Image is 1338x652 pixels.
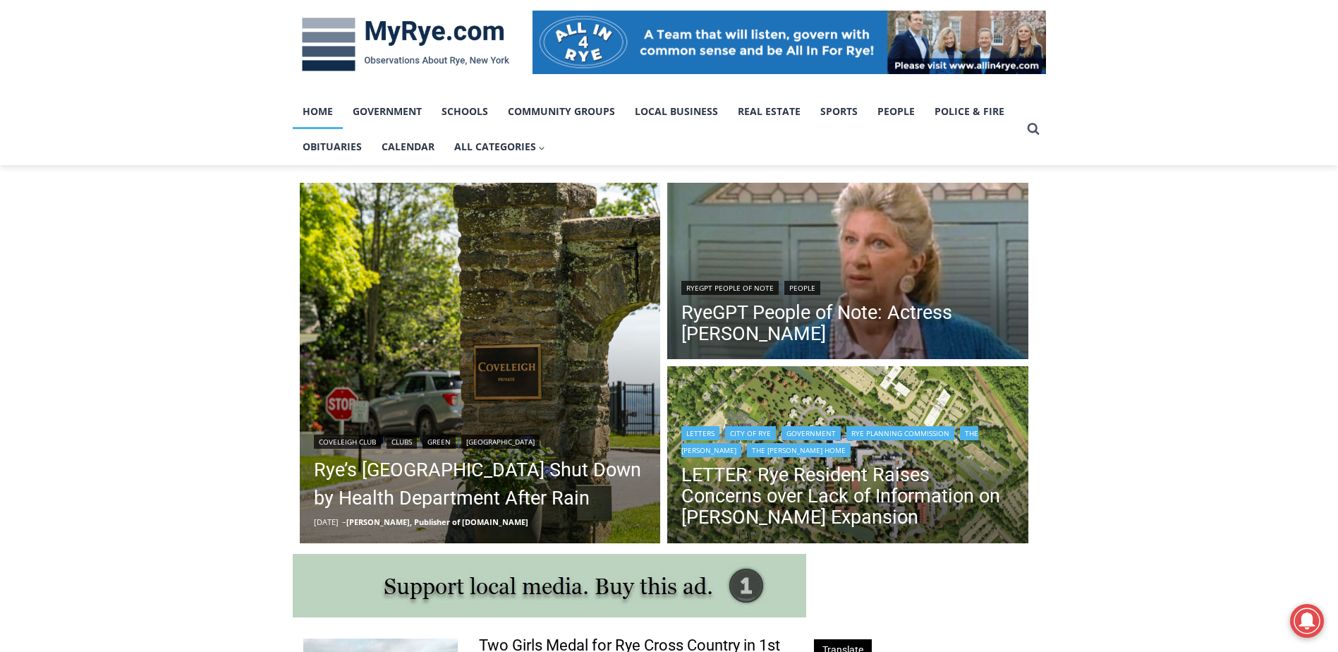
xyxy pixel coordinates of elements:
[339,137,683,176] a: Intern @ [DOMAIN_NAME]
[498,94,625,129] a: Community Groups
[314,432,647,449] div: | | |
[356,1,667,137] div: "[PERSON_NAME] and I covered the [DATE] Parade, which was a really eye opening experience as I ha...
[667,366,1028,547] img: (PHOTO: Illustrative plan of The Osborn's proposed site plan from the July 10, 2025 planning comm...
[667,183,1028,363] img: (PHOTO: Sheridan in an episode of ALF. Public Domain.)
[300,183,661,544] img: (PHOTO: Coveleigh Club, at 459 Stuyvesant Avenue in Rye. Credit: Justin Gray.)
[1,142,142,176] a: Open Tues. - Sun. [PHONE_NUMBER]
[293,94,343,129] a: Home
[4,145,138,199] span: Open Tues. - Sun. [PHONE_NUMBER]
[681,423,1014,457] div: | | | | |
[533,11,1046,74] img: All in for Rye
[444,129,556,164] button: Child menu of All Categories
[293,94,1021,165] nav: Primary Navigation
[422,435,456,449] a: Green
[810,94,868,129] a: Sports
[314,435,381,449] a: Coveleigh Club
[372,129,444,164] a: Calendar
[314,517,339,527] time: [DATE]
[925,94,1014,129] a: Police & Fire
[342,517,346,527] span: –
[846,426,954,440] a: Rye Planning Commission
[625,94,728,129] a: Local Business
[343,94,432,129] a: Government
[667,366,1028,547] a: Read More LETTER: Rye Resident Raises Concerns over Lack of Information on Osborn Expansion
[1021,116,1046,142] button: View Search Form
[681,426,719,440] a: Letters
[681,464,1014,528] a: LETTER: Rye Resident Raises Concerns over Lack of Information on [PERSON_NAME] Expansion
[314,456,647,512] a: Rye’s [GEOGRAPHIC_DATA] Shut Down by Health Department After Rain
[781,426,841,440] a: Government
[369,140,654,172] span: Intern @ [DOMAIN_NAME]
[728,94,810,129] a: Real Estate
[681,278,1014,295] div: |
[461,435,540,449] a: [GEOGRAPHIC_DATA]
[387,435,417,449] a: Clubs
[293,129,372,164] a: Obituaries
[300,183,661,544] a: Read More Rye’s Coveleigh Beach Shut Down by Health Department After Rain
[667,183,1028,363] a: Read More RyeGPT People of Note: Actress Liz Sheridan
[432,94,498,129] a: Schools
[145,88,207,169] div: "the precise, almost orchestrated movements of cutting and assembling sushi and [PERSON_NAME] mak...
[346,517,528,527] a: [PERSON_NAME], Publisher of [DOMAIN_NAME]
[784,281,820,295] a: People
[868,94,925,129] a: People
[681,281,779,295] a: RyeGPT People of Note
[681,302,1014,344] a: RyeGPT People of Note: Actress [PERSON_NAME]
[747,443,851,457] a: The [PERSON_NAME] Home
[293,8,518,81] img: MyRye.com
[725,426,776,440] a: City of Rye
[293,554,806,617] img: support local media, buy this ad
